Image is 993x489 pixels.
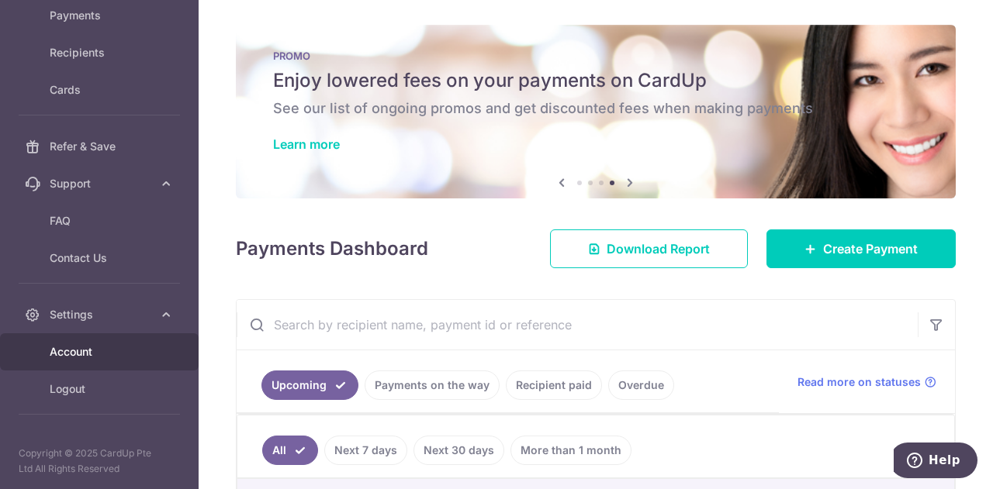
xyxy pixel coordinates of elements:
a: Download Report [550,229,748,268]
span: Account [50,344,152,360]
span: Payments [50,8,152,23]
span: Cards [50,82,152,98]
a: Next 7 days [324,436,407,465]
span: Create Payment [823,239,918,258]
span: FAQ [50,213,152,229]
h5: Enjoy lowered fees on your payments on CardUp [273,68,919,93]
img: Latest Promos banner [236,25,956,198]
span: Contact Us [50,250,152,266]
p: PROMO [273,50,919,62]
span: Support [50,176,152,191]
a: All [262,436,318,465]
h6: See our list of ongoing promos and get discounted fees when making payments [273,99,919,118]
a: More than 1 month [510,436,631,465]
h4: Payments Dashboard [236,235,428,263]
a: Learn more [273,136,340,152]
a: Upcoming [261,370,358,400]
a: Overdue [608,370,674,400]
a: Next 30 days [413,436,504,465]
span: Download Report [607,239,710,258]
span: Read more on statuses [798,374,921,390]
span: Settings [50,307,152,322]
a: Read more on statuses [798,374,936,390]
span: Logout [50,381,152,397]
a: Recipient paid [506,370,602,400]
input: Search by recipient name, payment id or reference [237,300,918,350]
span: Refer & Save [50,139,152,154]
span: Recipients [50,45,152,60]
iframe: Opens a widget where you can find more information [894,443,977,481]
a: Payments on the way [365,370,500,400]
a: Create Payment [766,229,956,268]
